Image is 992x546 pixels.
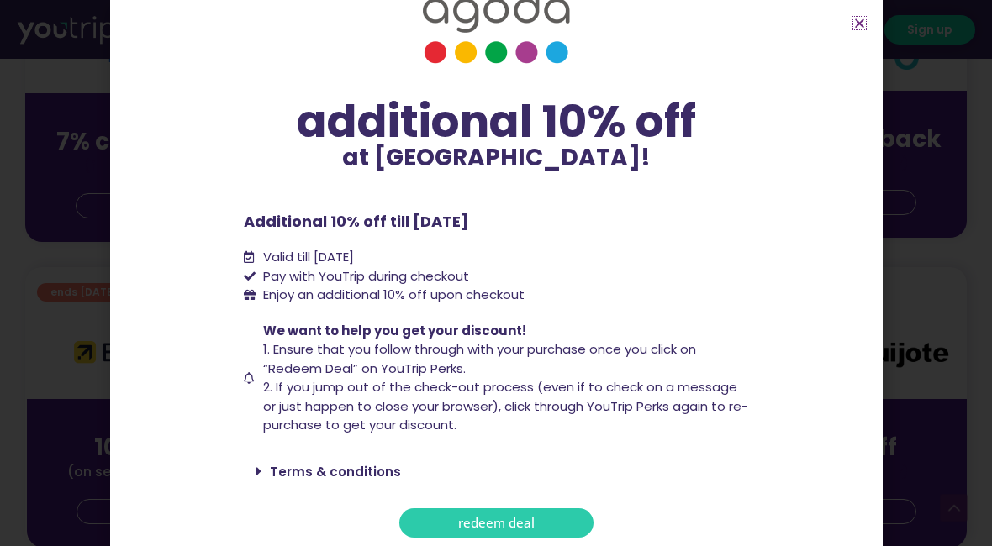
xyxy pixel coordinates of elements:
div: additional 10% off [244,97,748,146]
div: Terms & conditions [244,452,748,491]
span: Pay with YouTrip during checkout [259,267,469,286]
span: Enjoy an additional 10% off upon checkout [263,286,525,303]
a: Close [853,17,866,29]
span: 1. Ensure that you follow through with your purchase once you click on “Redeem Deal” on YouTrip P... [263,340,696,377]
a: Terms & conditions [270,463,401,480]
span: 2. If you jump out of the check-out process (even if to check on a message or just happen to clos... [263,378,748,433]
p: Additional 10% off till [DATE] [244,210,748,233]
p: at [GEOGRAPHIC_DATA]! [244,146,748,170]
a: redeem deal [399,508,594,538]
span: We want to help you get your discount! [263,322,526,339]
span: redeem deal [458,517,535,529]
span: Valid till [DATE] [259,248,354,267]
